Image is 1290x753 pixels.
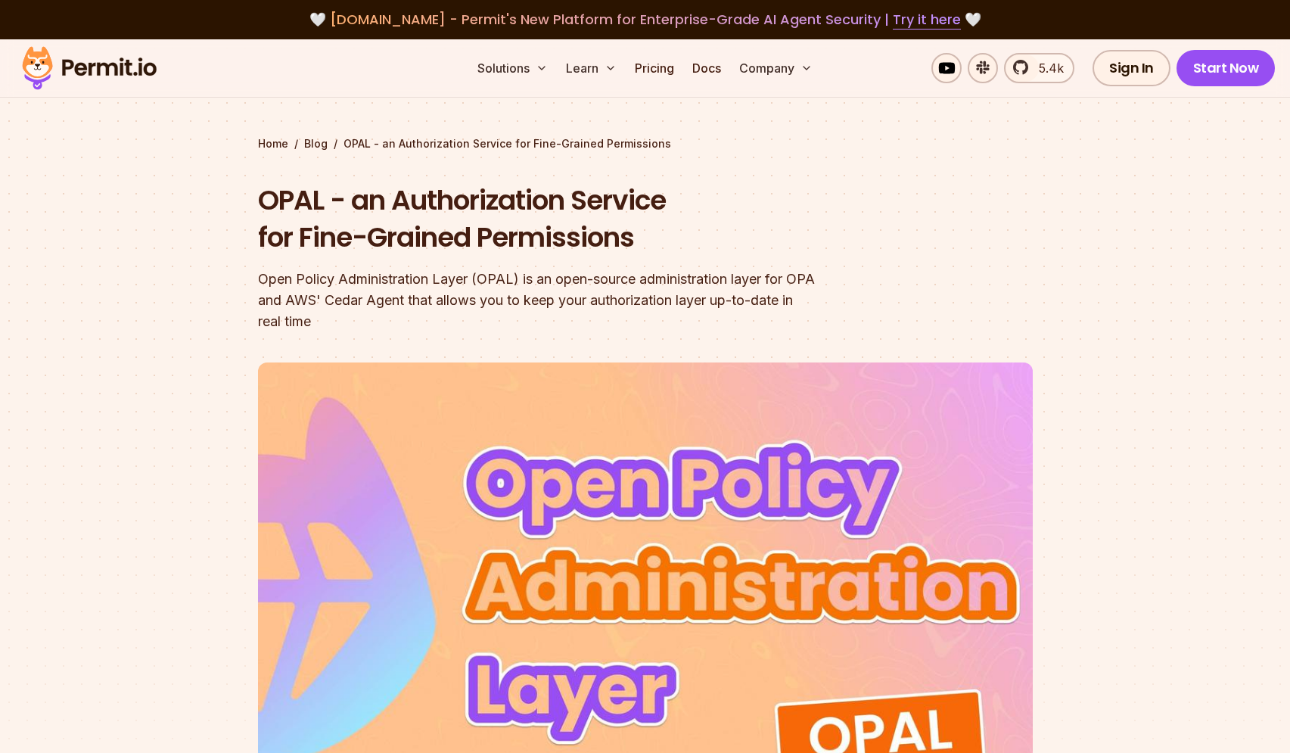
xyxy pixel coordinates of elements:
button: Solutions [471,53,554,83]
a: Blog [304,136,328,151]
div: / / [258,136,1033,151]
button: Learn [560,53,623,83]
h1: OPAL - an Authorization Service for Fine-Grained Permissions [258,182,839,257]
div: 🤍 🤍 [36,9,1254,30]
a: Pricing [629,53,680,83]
div: Open Policy Administration Layer (OPAL) is an open-source administration layer for OPA and AWS' C... [258,269,839,332]
a: Home [258,136,288,151]
a: Start Now [1177,50,1276,86]
span: 5.4k [1030,59,1064,77]
img: Permit logo [15,42,163,94]
a: Try it here [893,10,961,30]
button: Company [733,53,819,83]
span: [DOMAIN_NAME] - Permit's New Platform for Enterprise-Grade AI Agent Security | [330,10,961,29]
a: Sign In [1093,50,1170,86]
a: Docs [686,53,727,83]
a: 5.4k [1004,53,1074,83]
